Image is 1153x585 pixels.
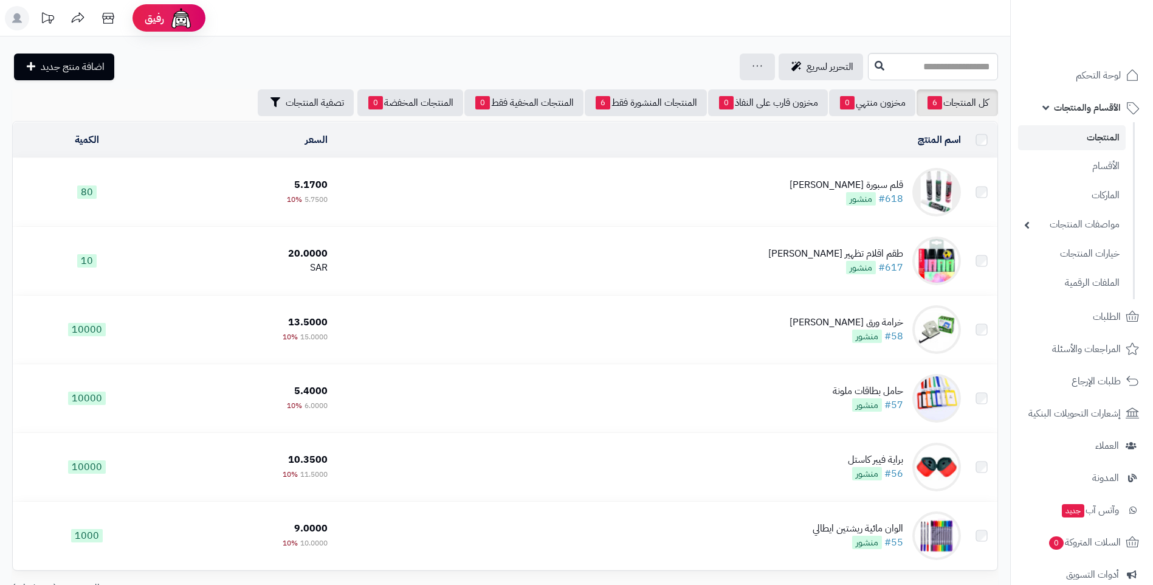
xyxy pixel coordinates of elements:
[166,261,328,275] div: SAR
[283,538,298,549] span: 10%
[884,535,903,550] a: #55
[852,398,882,412] span: منشور
[829,89,915,116] a: مخزون منتهي0
[68,460,106,474] span: 10000
[287,194,302,205] span: 10%
[1018,463,1146,493] a: المدونة
[1018,270,1126,296] a: الملفات الرقمية
[878,260,903,275] a: #617
[852,467,882,480] span: منشور
[790,178,903,192] div: قلم سبورة [PERSON_NAME]
[768,247,903,261] div: طقم اقلام تظهير [PERSON_NAME]
[14,54,114,80] a: اضافة منتج جديد
[169,6,193,30] img: ai-face.png
[357,89,463,116] a: المنتجات المخفضة0
[1092,469,1119,486] span: المدونة
[475,96,490,109] span: 0
[368,96,383,109] span: 0
[852,330,882,343] span: منشور
[852,536,882,549] span: منشور
[1018,496,1146,525] a: وآتس آبجديد
[813,522,903,536] div: الوان مائية ريشتين ايطالي
[288,452,328,467] span: 10.3500
[294,384,328,398] span: 5.4000
[912,168,961,216] img: قلم سبورة ماكسيفلو عريض
[294,178,328,192] span: 5.1700
[912,443,961,491] img: براية فيبر كاستل
[884,329,903,344] a: #58
[258,89,354,116] button: تصفية المنتجات
[884,398,903,412] a: #57
[300,538,328,549] span: 10.0000
[848,453,903,467] div: براية فيبر كاستل
[585,89,707,116] a: المنتجات المنشورة فقط6
[68,323,106,336] span: 10000
[1049,536,1064,550] span: 0
[77,254,97,268] span: 10
[1054,99,1121,116] span: الأقسام والمنتجات
[1076,67,1121,84] span: لوحة التحكم
[300,469,328,480] span: 11.5000
[790,316,903,330] div: خرامة ورق [PERSON_NAME]
[41,60,105,74] span: اضافة منتج جديد
[912,374,961,423] img: حامل بطاقات ملونة
[71,529,103,542] span: 1000
[1018,334,1146,364] a: المراجعات والأسئلة
[912,511,961,560] img: الوان مائية ريشتين ايطالي
[1018,399,1146,428] a: إشعارات التحويلات البنكية
[1018,241,1126,267] a: خيارات المنتجات
[286,95,344,110] span: تصفية المنتجات
[294,521,328,536] span: 9.0000
[305,194,328,205] span: 5.7500
[283,331,298,342] span: 10%
[1093,308,1121,325] span: الطلبات
[1018,431,1146,460] a: العملاء
[1052,341,1121,358] span: المراجعات والأسئلة
[305,133,328,147] a: السعر
[300,331,328,342] span: 15.0000
[833,384,903,398] div: حامل بطاقات ملونة
[719,96,734,109] span: 0
[1072,373,1121,390] span: طلبات الإرجاع
[912,305,961,354] img: خرامة ورق روكو
[145,11,164,26] span: رفيق
[840,96,855,109] span: 0
[918,133,961,147] a: اسم المنتج
[1018,302,1146,331] a: الطلبات
[846,192,876,206] span: منشور
[1018,61,1146,90] a: لوحة التحكم
[1018,212,1126,238] a: مواصفات المنتجات
[928,96,942,109] span: 6
[1018,528,1146,557] a: السلات المتروكة0
[1018,125,1126,150] a: المنتجات
[305,400,328,411] span: 6.0000
[708,89,828,116] a: مخزون قارب على النفاذ0
[807,60,853,74] span: التحرير لسريع
[779,54,863,80] a: التحرير لسريع
[912,237,961,285] img: طقم اقلام تظهير ستبيلو
[1095,437,1119,454] span: العملاء
[1018,153,1126,179] a: الأقسام
[1048,534,1121,551] span: السلات المتروكة
[464,89,583,116] a: المنتجات المخفية فقط0
[1062,504,1084,517] span: جديد
[68,392,106,405] span: 10000
[1018,182,1126,209] a: الماركات
[884,466,903,481] a: #56
[878,192,903,206] a: #618
[1066,566,1119,583] span: أدوات التسويق
[1061,502,1119,519] span: وآتس آب
[166,247,328,261] div: 20.0000
[283,469,298,480] span: 10%
[917,89,998,116] a: كل المنتجات6
[288,315,328,330] span: 13.5000
[287,400,302,411] span: 10%
[75,133,99,147] a: الكمية
[1028,405,1121,422] span: إشعارات التحويلات البنكية
[1018,367,1146,396] a: طلبات الإرجاع
[32,6,63,33] a: تحديثات المنصة
[846,261,876,274] span: منشور
[596,96,610,109] span: 6
[77,185,97,199] span: 80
